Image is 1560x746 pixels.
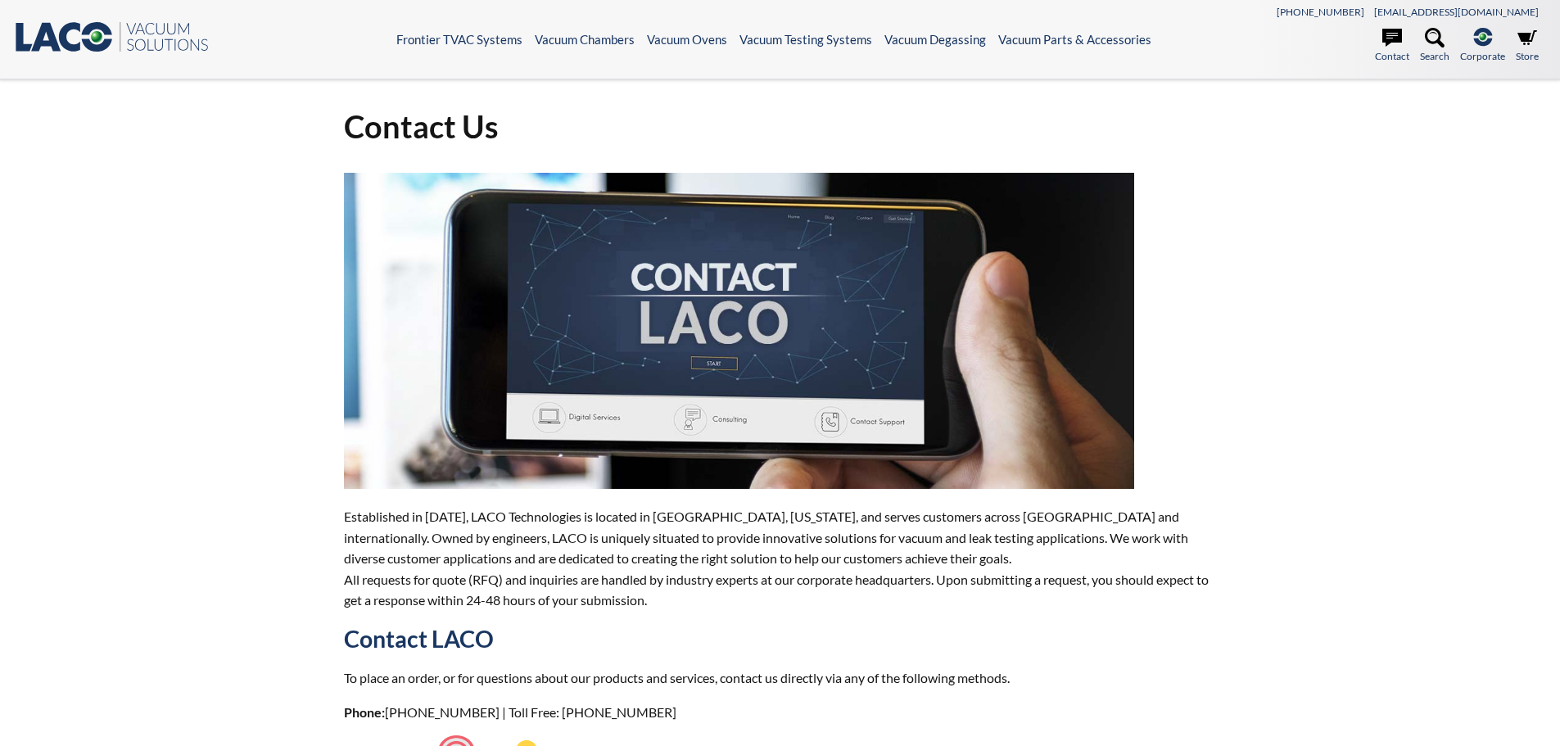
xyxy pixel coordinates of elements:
[739,32,872,47] a: Vacuum Testing Systems
[344,625,494,653] strong: Contact LACO
[396,32,522,47] a: Frontier TVAC Systems
[344,667,1217,689] p: To place an order, or for questions about our products and services, contact us directly via any ...
[647,32,727,47] a: Vacuum Ovens
[998,32,1151,47] a: Vacuum Parts & Accessories
[1375,28,1409,64] a: Contact
[344,702,1217,723] p: [PHONE_NUMBER] | Toll Free: [PHONE_NUMBER]
[535,32,635,47] a: Vacuum Chambers
[1460,48,1505,64] span: Corporate
[1516,28,1539,64] a: Store
[344,704,385,720] strong: Phone:
[1374,6,1539,18] a: [EMAIL_ADDRESS][DOMAIN_NAME]
[344,106,1217,147] h1: Contact Us
[884,32,986,47] a: Vacuum Degassing
[344,506,1217,611] p: Established in [DATE], LACO Technologies is located in [GEOGRAPHIC_DATA], [US_STATE], and serves ...
[1277,6,1364,18] a: [PHONE_NUMBER]
[1420,28,1449,64] a: Search
[344,173,1134,489] img: ContactUs.jpg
